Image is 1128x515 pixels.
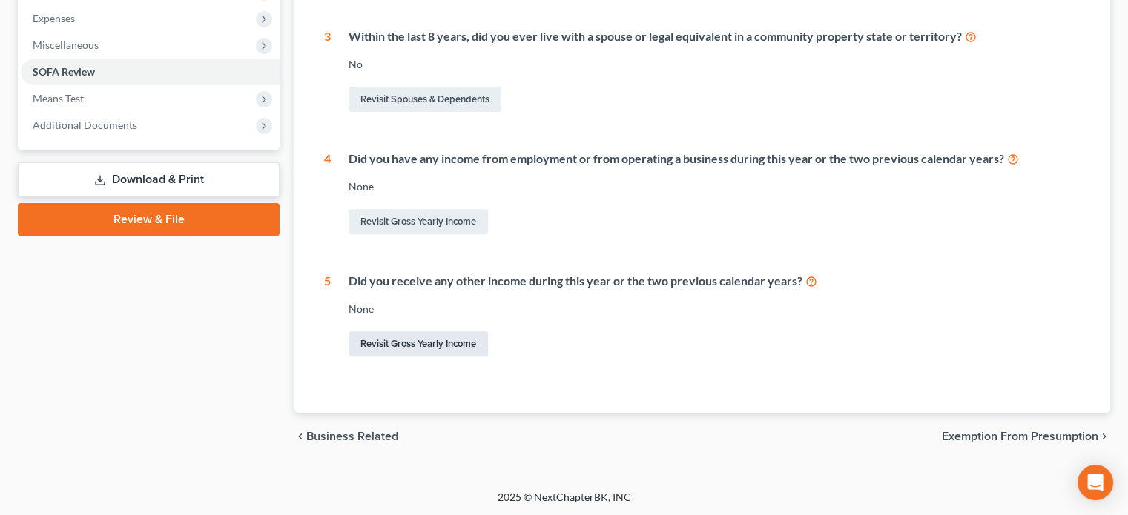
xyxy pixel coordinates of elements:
div: 5 [324,273,331,359]
div: None [349,179,1081,194]
span: Exemption from Presumption [942,431,1098,442]
div: 3 [324,28,331,115]
a: Review & File [18,203,280,236]
span: Means Test [33,92,84,104]
div: 4 [324,150,331,237]
a: SOFA Review [21,59,280,85]
a: Revisit Gross Yearly Income [349,331,488,356]
a: Download & Print [18,162,280,197]
div: Open Intercom Messenger [1078,465,1113,500]
span: Miscellaneous [33,39,99,51]
span: SOFA Review [33,65,95,78]
div: None [349,302,1081,316]
i: chevron_left [294,431,306,442]
div: No [349,57,1081,72]
button: Exemption from Presumption chevron_right [942,431,1110,442]
a: Revisit Spouses & Dependents [349,87,501,112]
span: Additional Documents [33,119,137,131]
div: Did you have any income from employment or from operating a business during this year or the two ... [349,150,1081,167]
button: chevron_left Business Related [294,431,398,442]
a: Revisit Gross Yearly Income [349,209,488,234]
div: Did you receive any other income during this year or the two previous calendar years? [349,273,1081,290]
span: Expenses [33,12,75,24]
div: Within the last 8 years, did you ever live with a spouse or legal equivalent in a community prope... [349,28,1081,45]
span: Business Related [306,431,398,442]
i: chevron_right [1098,431,1110,442]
